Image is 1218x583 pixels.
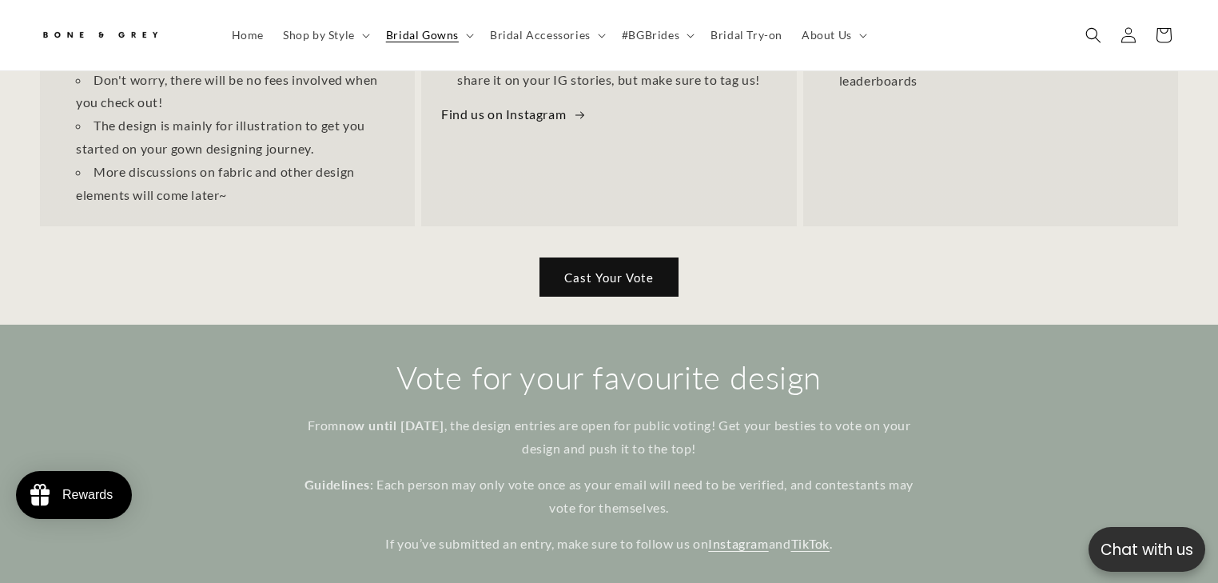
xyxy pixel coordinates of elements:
div: Rewards [62,488,113,502]
summary: Shop by Style [273,18,376,52]
span: Bridal Accessories [490,28,591,42]
a: TikTok [791,536,830,551]
p: If you’ve submitted an entry, make sure to follow us on and . [297,533,921,556]
h2: Vote for your favourite design [297,357,921,398]
p: From , the design entries are open for public voting! Get your besties to vote on your design and... [297,414,921,461]
span: #BGBrides [622,28,679,42]
p: : Each person may only vote once as your email will need to be verified, and contestants may vote... [297,473,921,520]
button: Open chatbox [1089,527,1205,572]
summary: Bridal Accessories [480,18,612,52]
span: Home [232,28,264,42]
strong: Guidelines [304,477,370,492]
a: Home [222,18,273,52]
span: Bridal Gowns [386,28,459,42]
summary: Bridal Gowns [376,18,480,52]
span: About Us [802,28,852,42]
a: Bridal Try-on [701,18,792,52]
img: Bone and Grey Bridal [40,22,160,49]
strong: now until [DATE] [339,417,444,433]
li: The design is mainly for illustration to get you started on your gown designing journey. [76,114,395,161]
p: Chat with us [1089,538,1205,561]
span: Bridal Try-on [710,28,782,42]
a: Instagram [708,536,768,551]
summary: Search [1076,18,1111,53]
summary: About Us [792,18,874,52]
li: More discussions on fabric and other design elements will come later~ [76,161,395,207]
li: Don't worry, there will be no fees involved when you check out! [76,69,395,115]
a: Find us on Instagram [441,103,587,126]
summary: #BGBrides [612,18,701,52]
a: Bone and Grey Bridal [34,16,206,54]
a: Cast Your Vote [540,258,678,296]
span: Shop by Style [283,28,355,42]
